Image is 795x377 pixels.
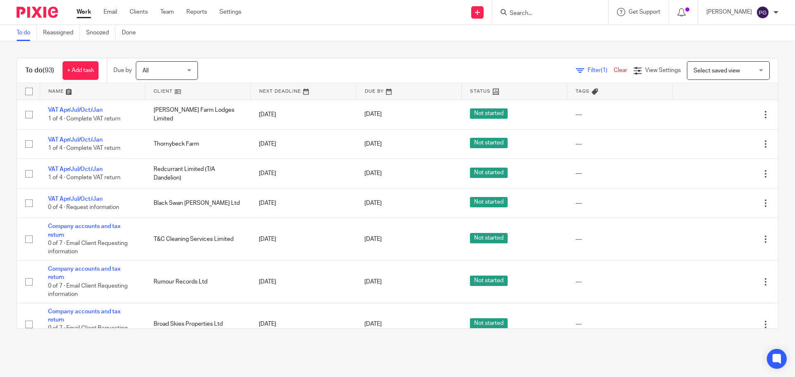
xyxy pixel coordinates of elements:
a: Company accounts and tax return [48,309,120,323]
span: Filter [588,67,614,73]
a: VAT Apr/Jul/Oct/Jan [48,166,103,172]
span: Not started [470,233,508,243]
td: [DATE] [251,188,356,218]
span: [DATE] [364,200,382,206]
td: [DATE] [251,218,356,261]
span: Not started [470,318,508,329]
span: [DATE] [364,141,382,147]
p: Due by [113,66,132,74]
a: VAT Apr/Jul/Oct/Jan [48,107,103,113]
a: Clients [130,8,148,16]
td: Black Swan [PERSON_NAME] Ltd [145,188,251,218]
a: Work [77,8,91,16]
span: [DATE] [364,236,382,242]
td: Broad Skies Properties Ltd [145,303,251,346]
img: Pixie [17,7,58,18]
a: Done [122,25,142,41]
a: Clear [614,67,627,73]
td: Thornybeck Farm [145,129,251,158]
span: Tags [576,89,590,94]
a: Reports [186,8,207,16]
td: T&C Cleaning Services Limited [145,218,251,261]
td: Redcurrant Limited (T/A Dandelion) [145,159,251,188]
span: [DATE] [364,170,382,176]
td: [DATE] [251,129,356,158]
span: [DATE] [364,322,382,327]
div: --- [576,199,665,207]
div: --- [576,320,665,328]
td: [DATE] [251,100,356,129]
td: [DATE] [251,303,356,346]
td: Rumour Records Ltd [145,260,251,303]
div: --- [576,169,665,178]
p: [PERSON_NAME] [706,8,752,16]
a: + Add task [63,61,99,80]
input: Search [509,10,583,17]
div: --- [576,235,665,243]
span: 0 of 4 · Request information [48,204,119,210]
span: 0 of 7 · Email Client Requesting information [48,283,128,298]
span: All [142,68,149,74]
a: Reassigned [43,25,80,41]
span: Not started [470,168,508,178]
a: Company accounts and tax return [48,266,120,280]
a: Email [104,8,117,16]
span: Select saved view [694,68,740,74]
a: Team [160,8,174,16]
span: 0 of 7 · Email Client Requesting information [48,326,128,340]
div: --- [576,278,665,286]
td: [PERSON_NAME] Farm Lodges Limited [145,100,251,129]
span: Not started [470,108,508,119]
a: VAT Apr/Jul/Oct/Jan [48,137,103,143]
td: [DATE] [251,159,356,188]
span: Not started [470,197,508,207]
span: 1 of 4 · Complete VAT return [48,175,120,181]
span: Get Support [629,9,660,15]
span: View Settings [645,67,681,73]
span: Not started [470,138,508,148]
a: VAT Apr/Jul/Oct/Jan [48,196,103,202]
td: [DATE] [251,260,356,303]
span: Not started [470,276,508,286]
div: --- [576,140,665,148]
a: To do [17,25,37,41]
span: (1) [601,67,607,73]
span: 0 of 7 · Email Client Requesting information [48,240,128,255]
span: [DATE] [364,279,382,285]
span: [DATE] [364,112,382,118]
span: 1 of 4 · Complete VAT return [48,116,120,122]
span: 1 of 4 · Complete VAT return [48,145,120,151]
img: svg%3E [756,6,769,19]
h1: To do [25,66,54,75]
a: Company accounts and tax return [48,223,120,238]
div: --- [576,110,665,119]
a: Snoozed [86,25,116,41]
a: Settings [219,8,241,16]
span: (93) [43,67,54,74]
